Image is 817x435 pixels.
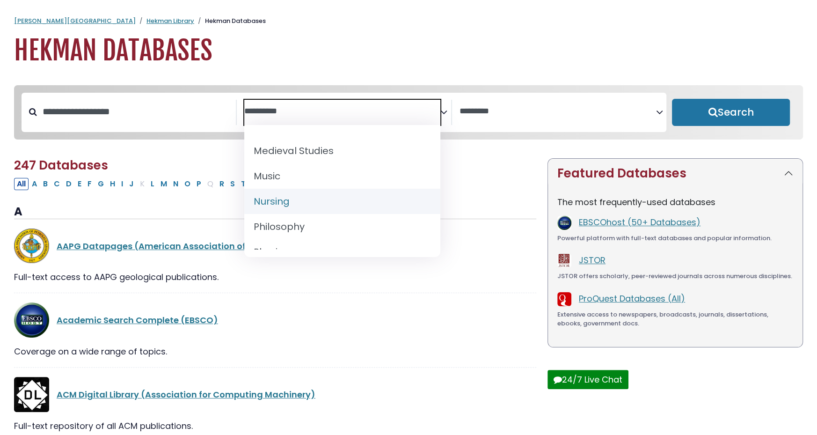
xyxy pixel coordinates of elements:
[194,16,266,26] li: Hekman Databases
[244,214,440,239] li: Philosophy
[37,104,236,119] input: Search database by title or keyword
[14,345,536,358] div: Coverage on a wide range of topics.
[118,178,126,190] button: Filter Results I
[579,216,700,228] a: EBSCOhost (50+ Databases)
[238,178,248,190] button: Filter Results T
[460,107,656,117] textarea: Search
[579,293,685,304] a: ProQuest Databases (All)
[57,314,218,326] a: Academic Search Complete (EBSCO)
[194,178,204,190] button: Filter Results P
[244,138,440,163] li: Medieval Studies
[557,272,793,281] div: JSTOR offers scholarly, peer-reviewed journals across numerous disciplines.
[244,189,440,214] li: Nursing
[244,163,440,189] li: Music
[244,107,440,117] textarea: Search
[14,420,536,432] div: Full-text repository of all ACM publications.
[14,157,108,174] span: 247 Databases
[217,178,227,190] button: Filter Results R
[14,178,29,190] button: All
[40,178,51,190] button: Filter Results B
[57,240,346,252] a: AAPG Datapages (American Association of Petroleum Geologists)
[14,16,136,25] a: [PERSON_NAME][GEOGRAPHIC_DATA]
[14,205,536,219] h3: A
[244,239,440,265] li: Physics
[557,234,793,243] div: Powerful platform with full-text databases and popular information.
[547,370,628,389] button: 24/7 Live Chat
[146,16,194,25] a: Hekman Library
[672,99,790,126] button: Submit for Search Results
[75,178,84,190] button: Filter Results E
[57,389,315,400] a: ACM Digital Library (Association for Computing Machinery)
[85,178,95,190] button: Filter Results F
[148,178,157,190] button: Filter Results L
[14,271,536,283] div: Full-text access to AAPG geological publications.
[95,178,107,190] button: Filter Results G
[14,85,803,140] nav: Search filters
[557,196,793,208] p: The most frequently-used databases
[63,178,74,190] button: Filter Results D
[182,178,193,190] button: Filter Results O
[227,178,238,190] button: Filter Results S
[29,178,40,190] button: Filter Results A
[126,178,137,190] button: Filter Results J
[14,177,330,189] div: Alpha-list to filter by first letter of database name
[158,178,170,190] button: Filter Results M
[51,178,63,190] button: Filter Results C
[14,35,803,66] h1: Hekman Databases
[107,178,118,190] button: Filter Results H
[170,178,181,190] button: Filter Results N
[557,310,793,328] div: Extensive access to newspapers, broadcasts, journals, dissertations, ebooks, government docs.
[579,254,605,266] a: JSTOR
[548,159,802,188] button: Featured Databases
[14,16,803,26] nav: breadcrumb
